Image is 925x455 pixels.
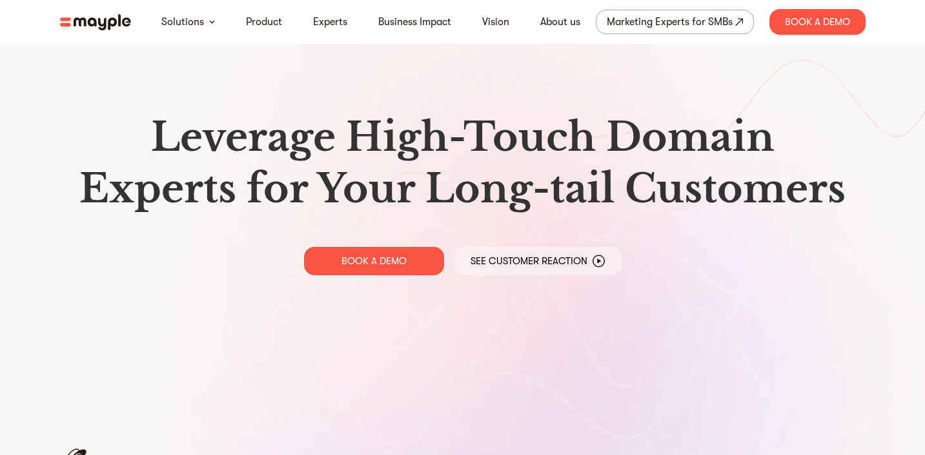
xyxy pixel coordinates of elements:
div: Book A Demo [769,9,866,35]
img: arrow-down [209,20,215,24]
p: BOOK A DEMO [341,255,407,267]
a: Solutions [161,14,204,30]
a: See Customer Reaction [454,247,622,275]
p: See Customer Reaction [471,255,587,267]
a: About us [540,14,580,30]
a: Marketing Experts for SMBs [596,10,754,34]
a: Vision [482,14,509,30]
h1: Leverage High-Touch Domain Experts for Your Long-tail Customers [70,111,855,215]
a: Product [246,14,282,30]
a: Business Impact [378,14,451,30]
a: Experts [313,14,347,30]
img: mayple-logo [60,14,131,30]
a: BOOK A DEMO [304,247,444,275]
div: Marketing Experts for SMBs [607,13,733,31]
